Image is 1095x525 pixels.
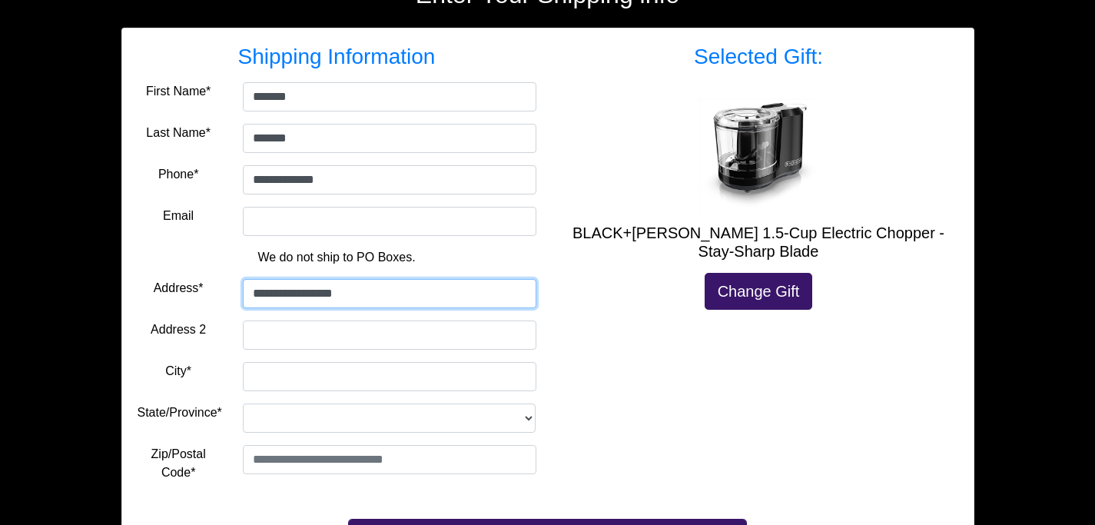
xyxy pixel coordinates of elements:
h5: BLACK+[PERSON_NAME] 1.5-Cup Electric Chopper - Stay-Sharp Blade [559,224,958,261]
img: BLACK+DECKER 1.5-Cup Electric Chopper - Stay-Sharp Blade [697,88,820,211]
a: Change Gift [705,273,813,310]
label: State/Province* [138,404,222,422]
label: Address* [154,279,204,297]
label: City* [165,362,191,380]
label: Last Name* [146,124,211,142]
p: We do not ship to PO Boxes. [149,248,525,267]
h3: Selected Gift: [559,44,958,70]
label: Email [163,207,194,225]
label: Zip/Postal Code* [138,445,220,482]
label: Phone* [158,165,199,184]
label: First Name* [146,82,211,101]
h3: Shipping Information [138,44,536,70]
label: Address 2 [151,321,206,339]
